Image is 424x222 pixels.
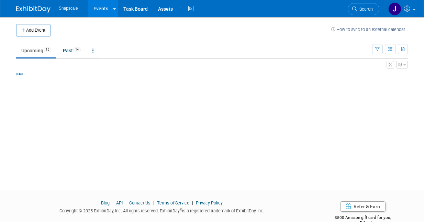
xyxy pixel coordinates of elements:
span: Search [357,7,373,12]
a: Refer & Earn [340,201,386,212]
sup: ® [180,208,182,212]
a: How to sync to an external calendar... [331,27,408,32]
span: | [111,200,115,205]
a: Terms of Service [157,200,189,205]
div: Copyright © 2025 ExhibitDay, Inc. All rights reserved. ExhibitDay is a registered trademark of Ex... [16,206,308,214]
img: Jennifer Benedict [388,2,401,15]
span: | [190,200,195,205]
span: | [152,200,156,205]
span: 15 [44,47,51,52]
a: Blog [101,200,110,205]
img: loading... [16,73,23,75]
a: Past14 [58,44,86,57]
span: 14 [73,47,81,52]
a: Privacy Policy [196,200,223,205]
a: Search [348,3,379,15]
a: Upcoming15 [16,44,56,57]
span: | [124,200,128,205]
span: Snapscale [59,6,78,11]
img: ExhibitDay [16,6,51,13]
a: Contact Us [129,200,150,205]
a: API [116,200,123,205]
button: Add Event [16,24,51,36]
